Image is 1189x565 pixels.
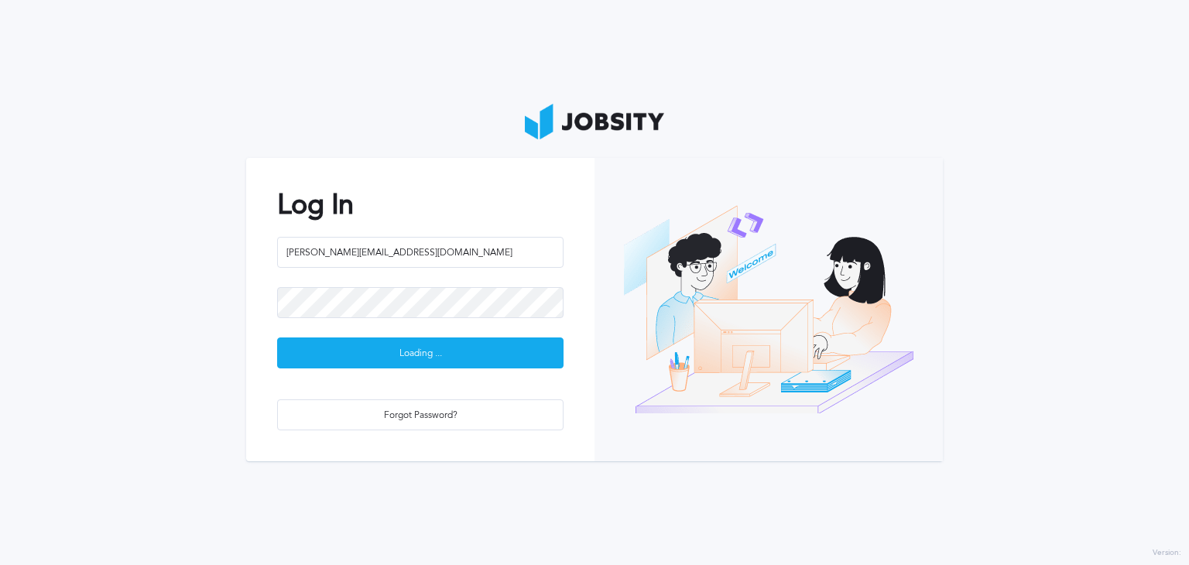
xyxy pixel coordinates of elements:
[277,399,564,430] button: Forgot Password?
[278,400,563,431] div: Forgot Password?
[1153,549,1181,558] label: Version:
[277,337,564,368] button: Loading ...
[277,237,564,268] input: Email
[277,189,564,221] h2: Log In
[278,338,563,369] div: Loading ...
